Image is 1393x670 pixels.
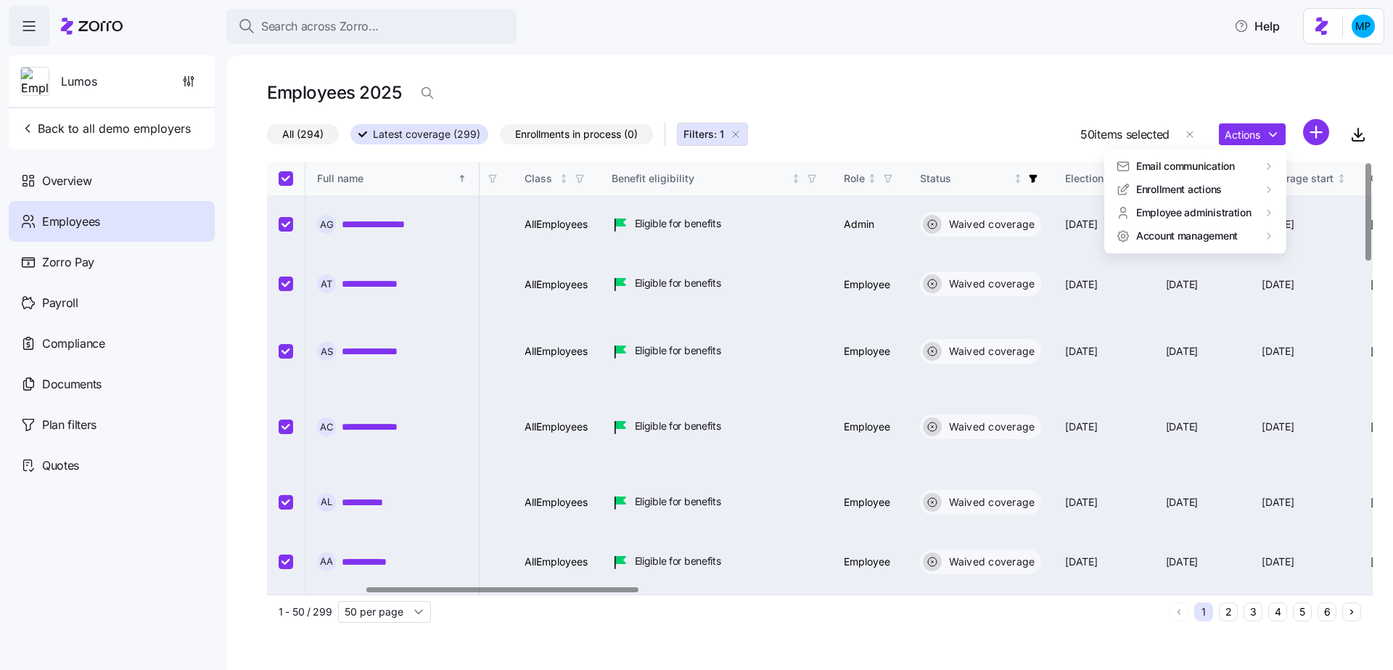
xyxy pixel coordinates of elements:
[279,495,293,510] input: Select record 5
[320,557,333,566] span: A A
[1136,229,1238,243] span: Account management
[1166,555,1198,569] span: [DATE]
[279,277,293,291] input: Select record 2
[635,216,721,231] span: Eligible for benefits
[1166,420,1198,434] span: [DATE]
[635,276,721,290] span: Eligible for benefits
[513,584,600,644] td: AllEmployees
[321,279,332,289] span: A T
[1065,420,1097,434] span: [DATE]
[1262,344,1294,359] span: [DATE]
[279,217,293,232] input: Select record 1
[635,343,721,358] span: Eligible for benefits
[513,540,600,584] td: AllEmployees
[1065,277,1097,292] span: [DATE]
[1166,344,1198,359] span: [DATE]
[635,494,721,509] span: Eligible for benefits
[832,465,908,540] td: Employee
[1262,277,1294,292] span: [DATE]
[279,555,293,569] input: Select record 6
[1262,420,1294,434] span: [DATE]
[1166,277,1198,292] span: [DATE]
[1065,555,1097,569] span: [DATE]
[635,554,721,568] span: Eligible for benefits
[832,255,908,314] td: Employee
[279,344,293,359] input: Select record 3
[1065,344,1097,359] span: [DATE]
[945,420,1035,434] span: Waived coverage
[1262,555,1294,569] span: [DATE]
[832,314,908,390] td: Employee
[513,195,600,255] td: AllEmployees
[1262,495,1294,510] span: [DATE]
[513,314,600,390] td: AllEmployees
[513,465,600,540] td: AllEmployees
[1136,159,1235,173] span: Email communication
[1166,495,1198,510] span: [DATE]
[321,347,333,356] span: A S
[832,195,908,255] td: Admin
[945,344,1035,359] span: Waived coverage
[513,390,600,465] td: AllEmployees
[320,220,334,229] span: A G
[1136,182,1222,197] span: Enrollment actions
[321,497,332,507] span: A L
[945,555,1035,569] span: Waived coverage
[945,277,1035,291] span: Waived coverage
[635,419,721,433] span: Eligible for benefits
[513,255,600,314] td: AllEmployees
[832,390,908,465] td: Employee
[832,540,908,584] td: Employee
[1065,217,1097,232] span: [DATE]
[1065,495,1097,510] span: [DATE]
[945,495,1035,510] span: Waived coverage
[832,584,908,644] td: Employee
[279,420,293,434] input: Select record 4
[1136,205,1252,220] span: Employee administration
[320,422,334,432] span: A C
[945,217,1035,232] span: Waived coverage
